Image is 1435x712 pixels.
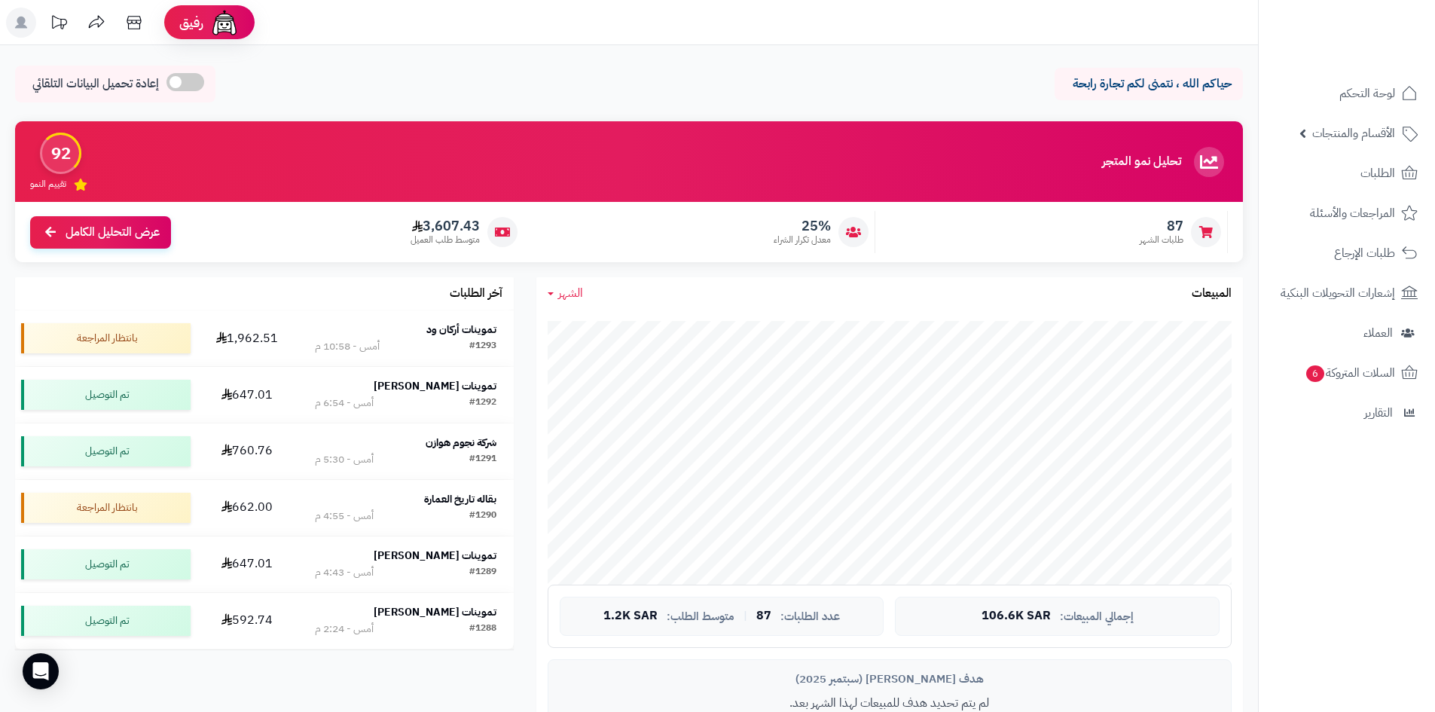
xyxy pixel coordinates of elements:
span: 106.6K SAR [982,610,1051,623]
a: الطلبات [1268,155,1426,191]
a: الشهر [548,285,583,302]
span: إشعارات التحويلات البنكية [1281,283,1395,304]
div: هدف [PERSON_NAME] (سبتمبر 2025) [560,671,1220,687]
span: 87 [1140,218,1183,234]
h3: تحليل نمو المتجر [1102,155,1181,169]
div: تم التوصيل [21,549,191,579]
strong: تموينات [PERSON_NAME] [374,548,496,564]
span: المراجعات والأسئلة [1310,203,1395,224]
a: إشعارات التحويلات البنكية [1268,275,1426,311]
span: 87 [756,610,771,623]
span: إعادة تحميل البيانات التلقائي [32,75,159,93]
span: | [743,610,747,622]
span: طلبات الشهر [1140,234,1183,246]
div: Open Intercom Messenger [23,653,59,689]
span: لوحة التحكم [1339,83,1395,104]
p: لم يتم تحديد هدف للمبيعات لهذا الشهر بعد. [560,695,1220,712]
td: 662.00 [197,480,298,536]
h3: آخر الطلبات [450,287,502,301]
span: رفيق [179,14,203,32]
div: بانتظار المراجعة [21,323,191,353]
span: التقارير [1364,402,1393,423]
div: #1292 [469,396,496,411]
div: بانتظار المراجعة [21,493,191,523]
img: ai-face.png [209,8,240,38]
a: السلات المتروكة6 [1268,355,1426,391]
a: المراجعات والأسئلة [1268,195,1426,231]
span: 6 [1306,365,1324,382]
span: متوسط طلب العميل [411,234,480,246]
strong: بقاله تاريخ العمارة [424,491,496,507]
h3: المبيعات [1192,287,1232,301]
div: #1289 [469,565,496,580]
span: عدد الطلبات: [780,610,840,623]
td: 760.76 [197,423,298,479]
span: طلبات الإرجاع [1334,243,1395,264]
strong: تموينات [PERSON_NAME] [374,604,496,620]
a: العملاء [1268,315,1426,351]
span: 25% [774,218,831,234]
div: تم التوصيل [21,380,191,410]
a: تحديثات المنصة [40,8,78,41]
td: 1,962.51 [197,310,298,366]
td: 647.01 [197,367,298,423]
td: 592.74 [197,593,298,649]
a: لوحة التحكم [1268,75,1426,112]
span: تقييم النمو [30,178,66,191]
strong: تموينات أركان ود [426,322,496,338]
span: إجمالي المبيعات: [1060,610,1134,623]
div: أمس - 2:24 م [315,622,374,637]
strong: تموينات [PERSON_NAME] [374,378,496,394]
span: 3,607.43 [411,218,480,234]
div: أمس - 10:58 م [315,339,380,354]
div: تم التوصيل [21,436,191,466]
div: أمس - 4:43 م [315,565,374,580]
a: عرض التحليل الكامل [30,216,171,249]
strong: شركة نجوم هوازن [426,435,496,451]
td: 647.01 [197,536,298,592]
span: الطلبات [1360,163,1395,184]
a: طلبات الإرجاع [1268,235,1426,271]
div: #1291 [469,452,496,467]
div: تم التوصيل [21,606,191,636]
span: الأقسام والمنتجات [1312,123,1395,144]
span: معدل تكرار الشراء [774,234,831,246]
div: #1293 [469,339,496,354]
div: أمس - 4:55 م [315,509,374,524]
p: حياكم الله ، نتمنى لكم تجارة رابحة [1066,75,1232,93]
span: 1.2K SAR [603,610,658,623]
span: الشهر [558,284,583,302]
div: أمس - 5:30 م [315,452,374,467]
div: أمس - 6:54 م [315,396,374,411]
span: عرض التحليل الكامل [66,224,160,241]
div: #1288 [469,622,496,637]
div: #1290 [469,509,496,524]
span: العملاء [1363,322,1393,344]
a: التقارير [1268,395,1426,431]
span: السلات المتروكة [1305,362,1395,384]
span: متوسط الطلب: [667,610,734,623]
